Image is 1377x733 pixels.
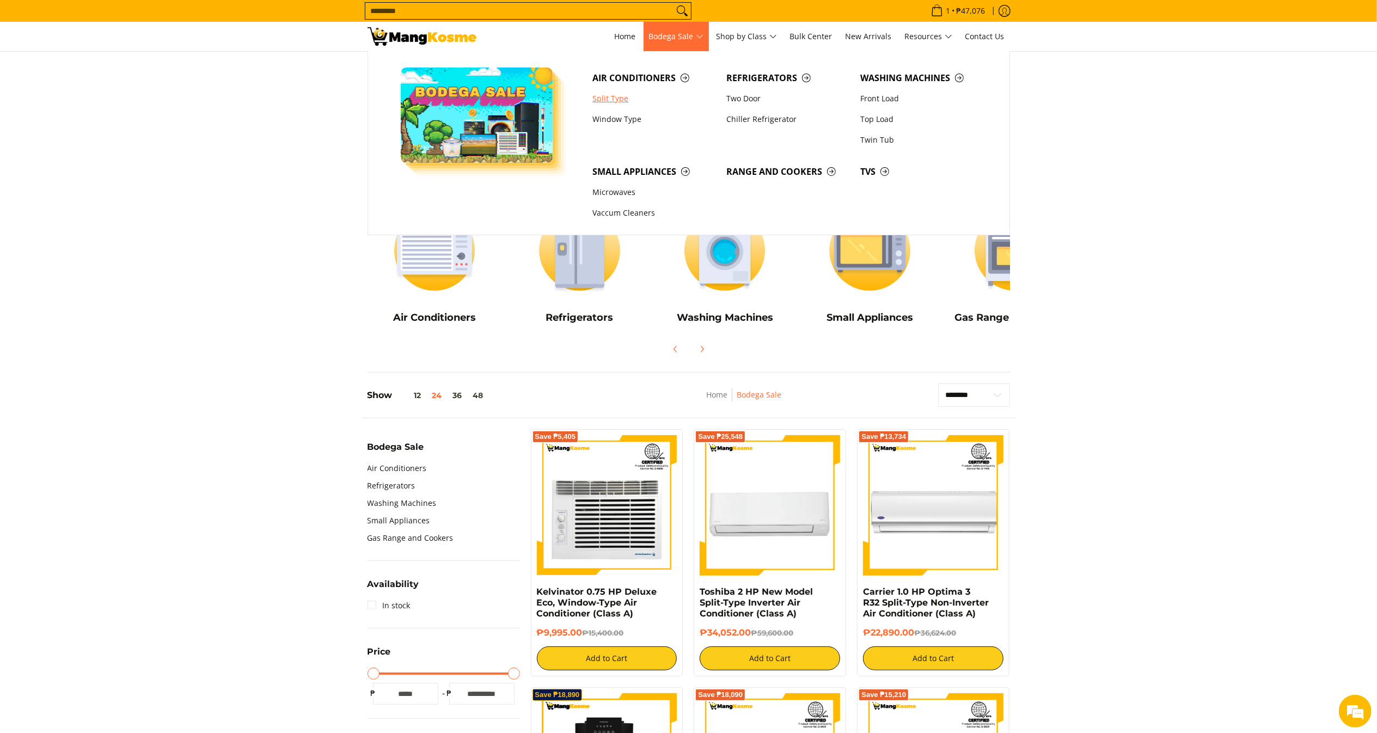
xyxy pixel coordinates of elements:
[721,161,855,182] a: Range and Cookers
[5,297,207,335] textarea: Type your message and hit 'Enter'
[928,5,989,17] span: •
[803,311,937,324] h5: Small Appliances
[368,494,437,512] a: Washing Machines
[855,161,989,182] a: TVs
[535,692,580,698] span: Save ₱18,890
[393,391,427,400] button: 12
[537,435,677,576] img: Kelvinator 0.75 HP Deluxe Eco, Window-Type Air Conditioner (Class A)
[948,200,1082,332] a: Cookers Gas Range and Cookers
[785,22,838,51] a: Bulk Center
[587,109,721,130] a: Window Type
[751,628,793,637] del: ₱59,600.00
[368,648,391,664] summary: Open
[512,200,647,332] a: Refrigerators Refrigerators
[914,628,956,637] del: ₱36,624.00
[587,182,721,203] a: Microwaves
[658,311,792,324] h5: Washing Machines
[368,529,454,547] a: Gas Range and Cookers
[448,391,468,400] button: 36
[960,22,1010,51] a: Contact Us
[368,460,427,477] a: Air Conditioners
[905,30,952,44] span: Resources
[726,165,849,179] span: Range and Cookers
[860,71,983,85] span: Washing Machines
[615,31,636,41] span: Home
[721,109,855,130] a: Chiller Refrigerator
[863,646,1003,670] button: Add to Cart
[637,388,852,413] nav: Breadcrumbs
[803,200,937,301] img: Small Appliances
[427,391,448,400] button: 24
[658,200,792,301] img: Washing Machines
[512,200,647,301] img: Refrigerators
[537,627,677,638] h6: ₱9,995.00
[860,165,983,179] span: TVs
[861,692,906,698] span: Save ₱15,210
[179,5,205,32] div: Minimize live chat window
[649,30,703,44] span: Bodega Sale
[863,627,1003,638] h6: ₱22,890.00
[790,31,833,41] span: Bulk Center
[863,587,989,619] a: Carrier 1.0 HP Optima 3 R32 Split-Type Non-Inverter Air Conditioner (Class A)
[721,88,855,109] a: Two Door
[855,130,989,150] a: Twin Tub
[512,311,647,324] h5: Refrigerators
[587,88,721,109] a: Split Type
[726,71,849,85] span: Refrigerators
[537,587,657,619] a: Kelvinator 0.75 HP Deluxe Eco, Window-Type Air Conditioner (Class A)
[368,688,378,699] span: ₱
[945,7,952,15] span: 1
[587,68,721,88] a: Air Conditioners
[609,22,641,51] a: Home
[368,311,502,324] h5: Air Conditioners
[368,443,424,451] span: Bodega Sale
[737,389,781,400] a: Bodega Sale
[846,31,892,41] span: New Arrivals
[948,200,1082,301] img: Cookers
[57,61,183,75] div: Chat with us now
[698,433,743,440] span: Save ₱25,548
[700,627,840,638] h6: ₱34,052.00
[855,109,989,130] a: Top Load
[899,22,958,51] a: Resources
[861,433,906,440] span: Save ₱13,734
[658,200,792,332] a: Washing Machines Washing Machines
[644,22,709,51] a: Bodega Sale
[535,433,576,440] span: Save ₱5,405
[368,512,430,529] a: Small Appliances
[368,390,489,401] h5: Show
[863,435,1003,576] img: Carrier 1.0 HP Optima 3 R32 Split-Type Non-Inverter Air Conditioner (Class A)
[948,311,1082,324] h5: Gas Range and Cookers
[444,688,455,699] span: ₱
[592,71,715,85] span: Air Conditioners
[700,587,813,619] a: Toshiba 2 HP New Model Split-Type Inverter Air Conditioner (Class A)
[840,22,897,51] a: New Arrivals
[401,68,553,163] img: Bodega Sale
[592,165,715,179] span: Small Appliances
[587,203,721,224] a: Vaccum Cleaners
[711,22,782,51] a: Shop by Class
[855,88,989,109] a: Front Load
[587,161,721,182] a: Small Appliances
[700,435,840,576] img: Toshiba 2 HP New Model Split-Type Inverter Air Conditioner (Class A)
[487,22,1010,51] nav: Main Menu
[717,30,777,44] span: Shop by Class
[855,68,989,88] a: Washing Machines
[721,68,855,88] a: Refrigerators
[368,580,419,597] summary: Open
[468,391,489,400] button: 48
[690,337,714,361] button: Next
[583,628,624,637] del: ₱15,400.00
[368,200,502,301] img: Air Conditioners
[955,7,987,15] span: ₱47,076
[368,597,411,614] a: In stock
[63,137,150,247] span: We're online!
[706,389,727,400] a: Home
[965,31,1005,41] span: Contact Us
[664,337,688,361] button: Previous
[368,200,502,332] a: Air Conditioners Air Conditioners
[368,580,419,589] span: Availability
[698,692,743,698] span: Save ₱18,090
[368,648,391,656] span: Price
[368,443,424,460] summary: Open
